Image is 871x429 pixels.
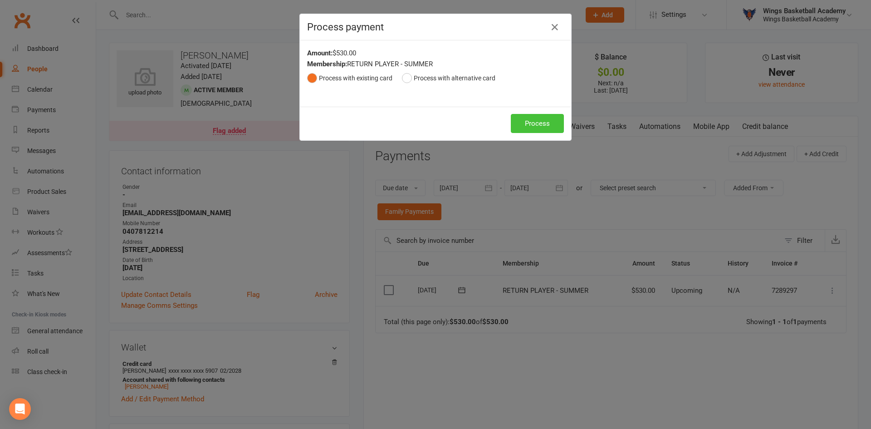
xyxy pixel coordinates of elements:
[548,20,562,35] button: Close
[307,69,392,87] button: Process with existing card
[307,21,564,33] h4: Process payment
[307,59,564,69] div: RETURN PLAYER - SUMMER
[511,114,564,133] button: Process
[307,48,564,59] div: $530.00
[307,60,347,68] strong: Membership:
[402,69,495,87] button: Process with alternative card
[9,398,31,420] div: Open Intercom Messenger
[307,49,333,57] strong: Amount:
